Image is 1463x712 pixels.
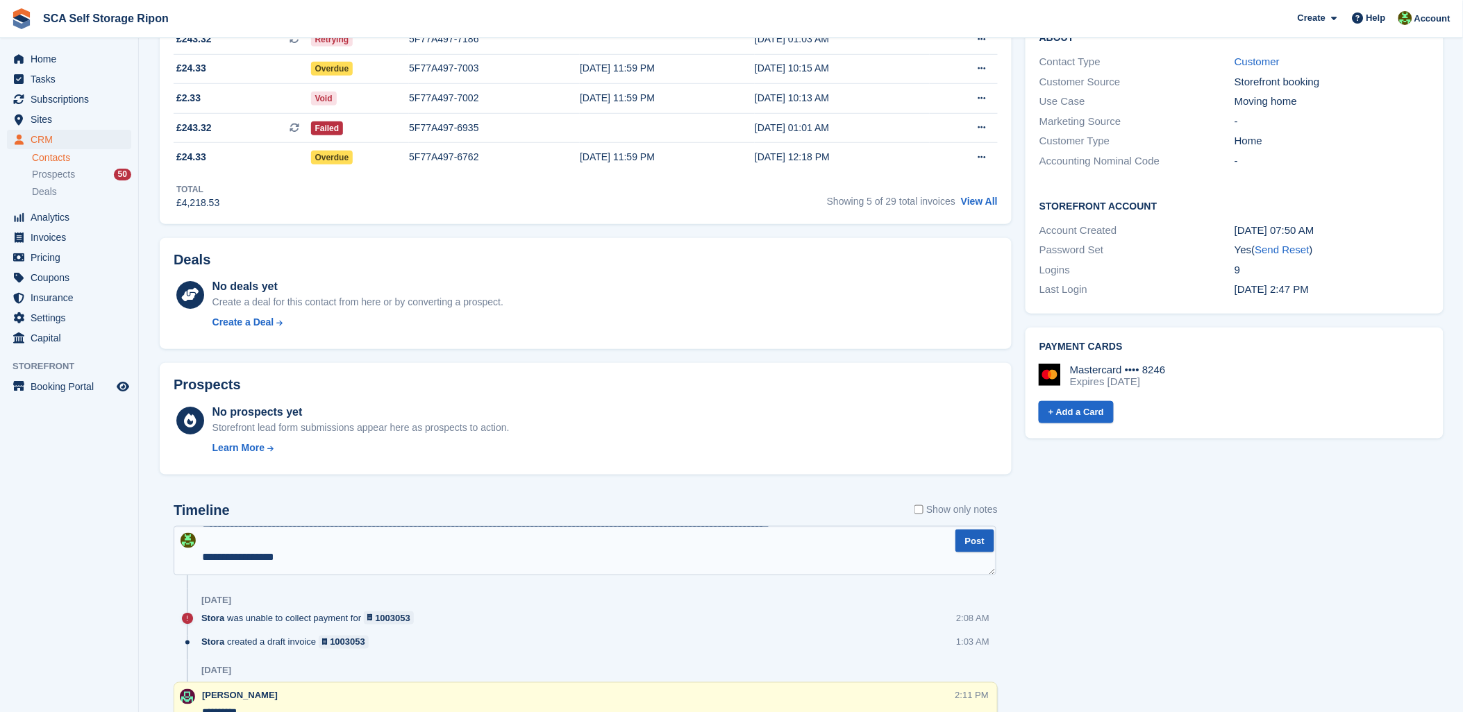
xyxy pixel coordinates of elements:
a: menu [7,207,131,227]
a: Learn More [212,441,510,455]
a: menu [7,377,131,396]
span: Subscriptions [31,90,114,109]
a: menu [7,248,131,267]
span: [PERSON_NAME] [202,690,278,701]
a: menu [7,49,131,69]
div: [DATE] [201,666,231,677]
span: Retrying [311,33,353,46]
div: 50 [114,169,131,180]
a: Prospects 50 [32,167,131,182]
div: Create a deal for this contact from here or by converting a prospect. [212,295,503,310]
div: [DATE] 07:50 AM [1235,223,1430,239]
input: Show only notes [914,502,923,517]
img: stora-icon-8386f47178a22dfd0bd8f6a31ec36ba5ce8667c1dd55bd0f319d3a0aa187defe.svg [11,8,32,29]
div: Customer Source [1039,74,1235,90]
img: Kelly Neesham [1398,11,1412,25]
span: Failed [311,121,344,135]
span: £24.33 [176,61,206,76]
span: £243.32 [176,32,212,46]
div: was unable to collect payment for [201,611,421,625]
a: menu [7,110,131,129]
div: Account Created [1039,223,1235,239]
div: [DATE] 01:03 AM [755,32,930,46]
div: 5F77A497-7002 [409,91,580,105]
span: Storefront [12,359,138,373]
div: Learn More [212,441,265,455]
div: Storefront booking [1235,74,1430,90]
img: Sam Chapman [180,689,195,704]
span: Create [1298,11,1326,25]
div: - [1235,153,1430,169]
span: Deals [32,185,57,198]
div: [DATE] 11:59 PM [580,91,755,105]
span: Overdue [311,62,353,76]
a: 1003053 [364,611,414,625]
span: Tasks [31,69,114,89]
div: created a draft invoice [201,636,376,649]
div: 1003053 [330,636,365,649]
span: Invoices [31,228,114,247]
span: £24.33 [176,150,206,164]
label: Show only notes [914,502,998,517]
h2: Deals [174,252,210,268]
span: Analytics [31,207,114,227]
a: + Add a Card [1039,401,1114,424]
h2: Prospects [174,377,241,393]
div: [DATE] 12:18 PM [755,150,930,164]
div: 2:11 PM [955,689,989,702]
div: 5F77A497-7186 [409,32,580,46]
span: Overdue [311,151,353,164]
span: Sites [31,110,114,129]
div: [DATE] 10:15 AM [755,61,930,76]
a: View All [961,196,998,207]
a: SCA Self Storage Ripon [37,7,174,30]
a: Create a Deal [212,315,503,330]
img: Mastercard Logo [1039,364,1061,386]
div: Mastercard •••• 8246 [1070,364,1166,376]
span: Capital [31,328,114,348]
div: Expires [DATE] [1070,375,1166,388]
div: Create a Deal [212,315,274,330]
span: Home [31,49,114,69]
span: Coupons [31,268,114,287]
div: 5F77A497-6762 [409,150,580,164]
span: Booking Portal [31,377,114,396]
div: 5F77A497-7003 [409,61,580,76]
img: Kelly Neesham [181,533,196,548]
span: £243.32 [176,121,212,135]
a: Customer [1235,56,1280,67]
div: [DATE] 11:59 PM [580,150,755,164]
div: Contact Type [1039,54,1235,70]
span: Insurance [31,288,114,307]
div: Logins [1039,262,1235,278]
span: Account [1414,12,1451,26]
h2: Storefront Account [1039,198,1430,212]
span: Prospects [32,168,75,181]
div: [DATE] 11:59 PM [580,61,755,76]
a: Preview store [115,378,131,395]
a: menu [7,228,131,247]
a: 1003053 [319,636,369,649]
div: Home [1235,133,1430,149]
span: Settings [31,308,114,328]
div: [DATE] [201,595,231,606]
a: menu [7,69,131,89]
a: menu [7,90,131,109]
div: 5F77A497-6935 [409,121,580,135]
a: Send Reset [1255,244,1310,255]
div: Moving home [1235,94,1430,110]
span: Pricing [31,248,114,267]
div: Password Set [1039,242,1235,258]
div: No deals yet [212,278,503,295]
div: Last Login [1039,282,1235,298]
div: Marketing Source [1039,114,1235,130]
div: 1:03 AM [956,636,989,649]
div: Use Case [1039,94,1235,110]
div: 9 [1235,262,1430,278]
time: 2025-07-05 13:47:38 UTC [1235,283,1309,295]
span: Void [311,92,337,105]
span: £2.33 [176,91,201,105]
a: menu [7,308,131,328]
span: Stora [201,611,224,625]
a: menu [7,288,131,307]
